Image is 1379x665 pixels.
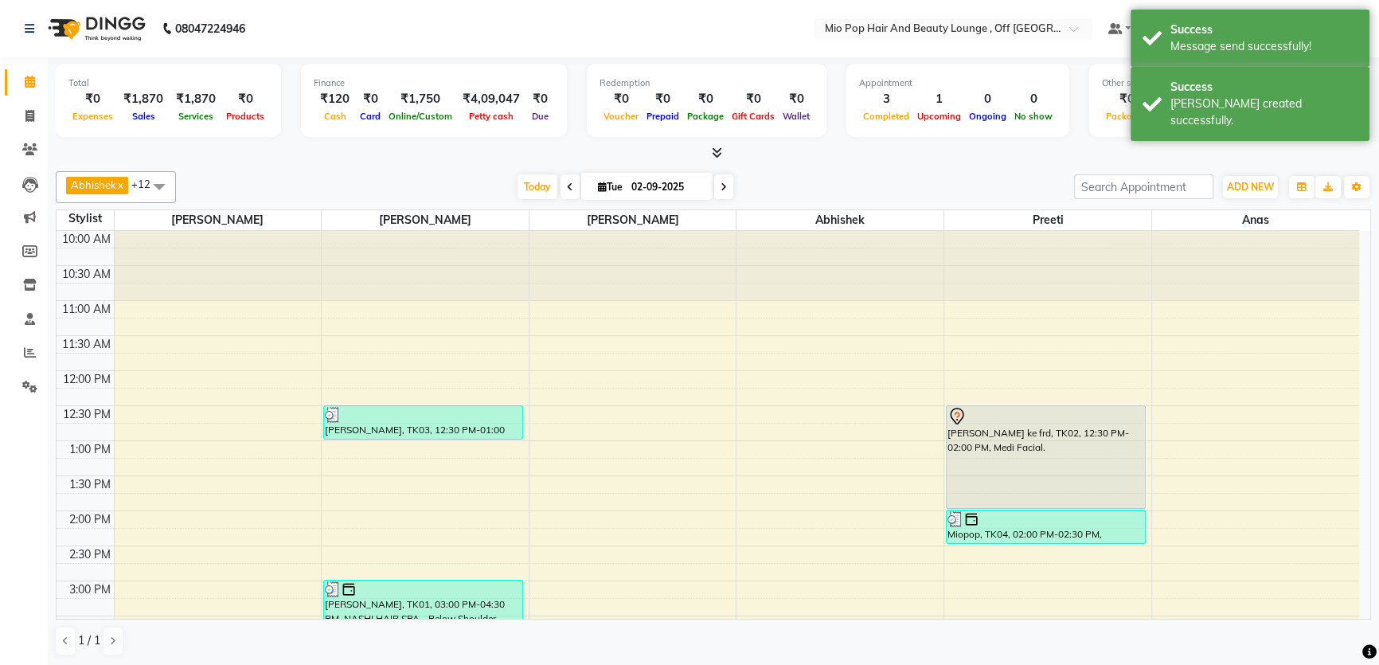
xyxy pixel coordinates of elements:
span: [PERSON_NAME] [115,210,322,230]
span: Ongoing [965,111,1010,122]
div: 1 [913,90,965,108]
span: 1 / 1 [78,632,100,649]
span: Voucher [600,111,643,122]
span: Cash [320,111,350,122]
div: 11:00 AM [59,301,114,318]
div: Appointment [859,76,1057,90]
div: ₹0 [222,90,268,108]
span: Today [518,174,557,199]
span: Gift Cards [728,111,779,122]
span: Wallet [779,111,814,122]
span: Due [528,111,553,122]
div: ₹0 [526,90,554,108]
div: [PERSON_NAME] ke frd, TK02, 12:30 PM-02:00 PM, Medi Facial. [947,406,1145,508]
div: ₹1,870 [117,90,170,108]
div: Miopop, TK04, 02:00 PM-02:30 PM, Eyebrows Threading [947,510,1145,543]
div: Other sales [1102,76,1360,90]
span: No show [1010,111,1057,122]
span: Abhishek [736,210,943,230]
div: Bill created successfully. [1170,96,1358,129]
div: Finance [314,76,554,90]
span: Online/Custom [385,111,456,122]
div: ₹120 [314,90,356,108]
span: Packages [1102,111,1151,122]
a: x [116,178,123,191]
span: Abhishek [71,178,116,191]
span: Package [683,111,728,122]
div: ₹0 [728,90,779,108]
span: preeti [944,210,1151,230]
div: ₹0 [643,90,683,108]
div: 1:00 PM [66,441,114,458]
div: ₹0 [779,90,814,108]
div: [PERSON_NAME], TK03, 12:30 PM-01:00 PM, Regular Hair Wash - Medium [324,406,522,439]
span: Services [174,111,217,122]
div: Stylist [57,210,114,227]
span: Sales [128,111,159,122]
div: ₹0 [683,90,728,108]
span: ADD NEW [1227,181,1274,193]
div: 0 [965,90,1010,108]
div: Success [1170,79,1358,96]
div: 3:30 PM [66,616,114,633]
span: [PERSON_NAME] [322,210,529,230]
div: ₹0 [356,90,385,108]
input: Search Appointment [1074,174,1213,199]
input: 2025-09-02 [627,175,706,199]
span: Prepaid [643,111,683,122]
span: Card [356,111,385,122]
div: ₹1,870 [170,90,222,108]
img: logo [41,6,150,51]
div: 0 [1010,90,1057,108]
div: 11:30 AM [59,336,114,353]
div: Total [68,76,268,90]
div: 3 [859,90,913,108]
span: Completed [859,111,913,122]
div: 3:00 PM [66,581,114,598]
div: 12:30 PM [60,406,114,423]
div: 2:00 PM [66,511,114,528]
span: Upcoming [913,111,965,122]
div: ₹1,750 [385,90,456,108]
div: Success [1170,22,1358,38]
div: 1:30 PM [66,476,114,493]
div: ₹0 [600,90,643,108]
div: ₹4,09,047 [456,90,526,108]
div: ₹0 [68,90,117,108]
span: Expenses [68,111,117,122]
div: 10:30 AM [59,266,114,283]
b: 08047224946 [175,6,245,51]
div: 10:00 AM [59,231,114,248]
span: +12 [131,178,162,190]
div: ₹0 [1102,90,1151,108]
div: Redemption [600,76,814,90]
div: 12:00 PM [60,371,114,388]
span: Petty cash [465,111,518,122]
span: Products [222,111,268,122]
span: anas [1152,210,1359,230]
div: 2:30 PM [66,546,114,563]
span: Tue [594,181,627,193]
div: Message send successfully! [1170,38,1358,55]
button: ADD NEW [1223,176,1278,198]
span: [PERSON_NAME] [529,210,736,230]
